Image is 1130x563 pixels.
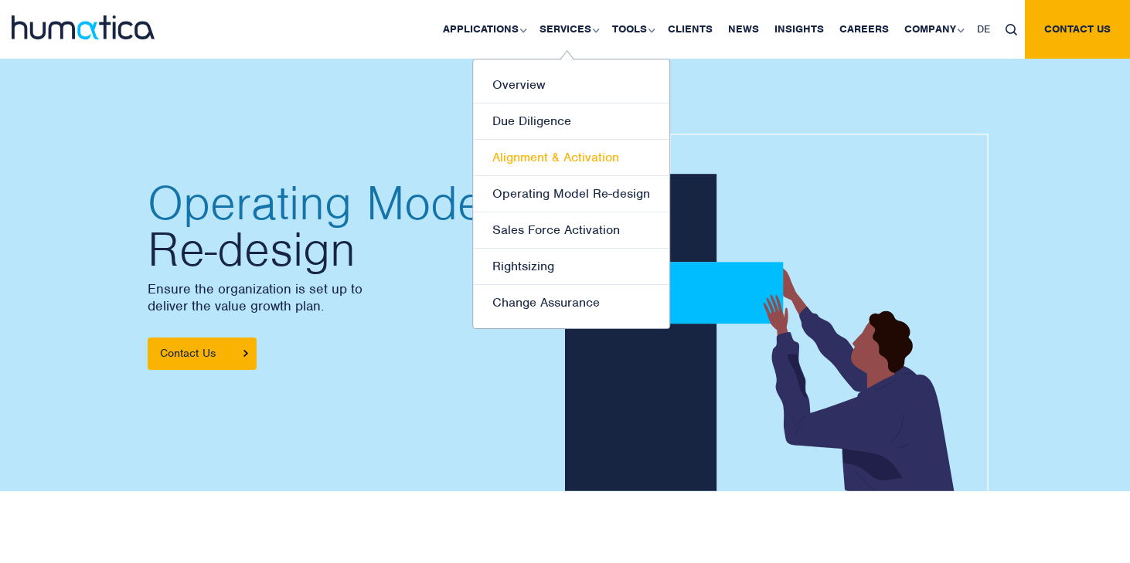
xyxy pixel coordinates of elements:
[148,180,550,273] h2: Re-design
[473,103,669,140] a: Due Diligence
[473,249,669,285] a: Rightsizing
[12,15,155,39] img: logo
[243,350,248,357] img: arrowicon
[977,22,990,36] span: DE
[565,134,1000,504] img: about_banner1
[148,337,257,370] a: Contact Us
[473,140,669,176] a: Alignment & Activation
[473,67,669,103] a: Overview
[473,176,669,212] a: Operating Model Re-design
[473,285,669,321] a: Change Assurance
[148,180,550,226] span: Operating Model
[473,212,669,249] a: Sales Force Activation
[148,280,550,314] p: Ensure the organization is set up to deliver the value growth plan.
[1006,24,1017,36] img: search_icon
